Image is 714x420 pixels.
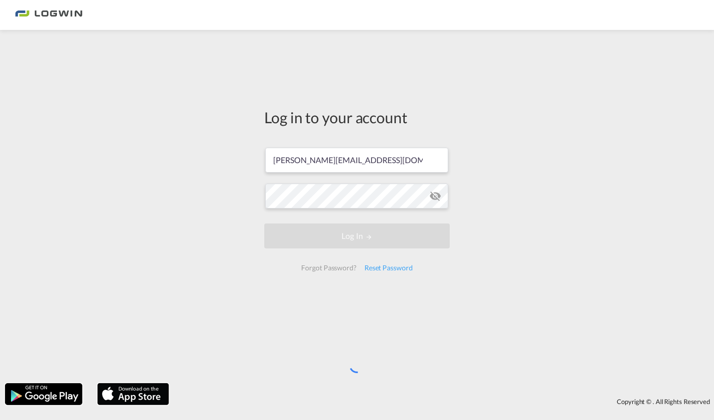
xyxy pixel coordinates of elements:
[264,107,450,128] div: Log in to your account
[264,223,450,248] button: LOGIN
[265,148,448,173] input: Enter email/phone number
[360,259,417,277] div: Reset Password
[96,382,170,406] img: apple.png
[429,190,441,202] md-icon: icon-eye-off
[15,4,82,26] img: 2761ae10d95411efa20a1f5e0282d2d7.png
[297,259,360,277] div: Forgot Password?
[4,382,83,406] img: google.png
[174,393,714,410] div: Copyright © . All Rights Reserved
